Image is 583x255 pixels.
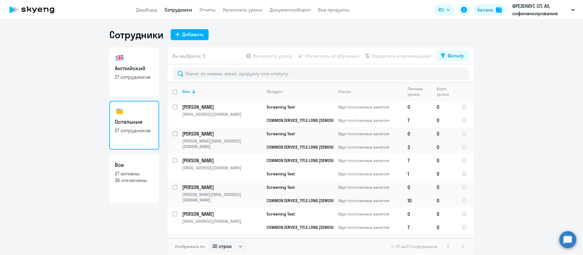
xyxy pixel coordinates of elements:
p: ФРЕЗЕНИУС СП, АО, софинансирование [512,2,569,17]
td: 0 [432,234,457,247]
td: 7 [403,221,432,234]
p: 27 активны [115,170,154,177]
p: Идут постоянные занятия [338,118,402,123]
p: Идут постоянные занятия [338,144,402,150]
a: Английский27 сотрудников [109,47,159,96]
span: COMMON.SERVICE_TITLE.LONG.[DEMOGRAPHIC_DATA] [267,118,357,123]
a: [PERSON_NAME][EMAIL_ADDRESS][DOMAIN_NAME] [182,237,261,251]
span: COMMON.SERVICE_TITLE.LONG.[DEMOGRAPHIC_DATA] [267,144,357,150]
a: Начислить уроки [223,7,262,13]
img: others [115,106,124,116]
td: 3 [403,140,432,154]
a: [PERSON_NAME][EMAIL_ADDRESS][DOMAIN_NAME] [182,157,261,171]
p: 36 отключены [115,177,154,184]
p: [EMAIL_ADDRESS][DOMAIN_NAME] [182,165,261,171]
td: 0 [432,167,457,181]
button: Добавить [171,29,209,40]
span: Screening Test [267,171,295,177]
input: Поиск по имени, email, продукту или статусу [172,67,469,80]
span: COMMON.SERVICE_TITLE.LONG.[DEMOGRAPHIC_DATA] [267,198,357,203]
td: 0 [432,207,457,221]
td: 0 [432,154,457,167]
a: Все27 активны36 отключены [109,154,159,203]
h3: Остальные [115,118,154,126]
a: Документооборот [270,7,311,13]
button: Фильтр [436,50,469,61]
h3: Английский [115,64,154,72]
p: [PERSON_NAME] [182,184,261,191]
p: [PERSON_NAME] [182,130,261,137]
p: Идут постоянные занятия [338,211,402,217]
a: [PERSON_NAME][EMAIL_ADDRESS][DOMAIN_NAME] [182,211,261,224]
div: Имя [182,89,261,94]
a: [PERSON_NAME][EMAIL_ADDRESS][DOMAIN_NAME] [182,104,261,117]
p: Идут постоянные занятия [338,158,402,163]
button: ФРЕЗЕНИУС СП, АО, софинансирование [509,2,578,17]
td: 0 [403,100,432,114]
span: Отображать по: [175,244,206,249]
span: Screening Test [267,131,295,136]
span: 1 - 27 из 27 сотрудников [391,244,437,249]
td: 10 [403,194,432,207]
td: 0 [403,234,432,247]
span: Screening Test [267,104,295,110]
button: RU [434,4,454,16]
p: Идут постоянные занятия [338,171,402,177]
a: Отчеты [199,7,216,13]
div: Личные уроки [407,86,431,97]
h1: Сотрудники [109,29,163,41]
p: [PERSON_NAME][EMAIL_ADDRESS][DOMAIN_NAME] [182,138,261,149]
td: 0 [403,207,432,221]
span: COMMON.SERVICE_TITLE.LONG.[DEMOGRAPHIC_DATA] [267,225,357,230]
a: Дашборд [136,7,157,13]
img: english [115,53,124,63]
td: 0 [432,114,457,127]
td: 0 [432,221,457,234]
div: Корп. уроки [437,86,456,97]
span: RU [438,6,444,13]
a: [PERSON_NAME][PERSON_NAME][EMAIL_ADDRESS][DOMAIN_NAME] [182,130,261,149]
p: [PERSON_NAME] [182,157,261,164]
span: COMMON.SERVICE_TITLE.LONG.[DEMOGRAPHIC_DATA] [267,158,357,163]
td: 0 [403,181,432,194]
td: 0 [403,127,432,140]
div: Статус [338,89,351,94]
td: 1 [403,167,432,181]
a: Остальные27 сотрудников [109,101,159,150]
p: 27 сотрудников [115,74,154,80]
div: Добавить [182,31,204,38]
p: [EMAIL_ADDRESS][DOMAIN_NAME] [182,219,261,224]
span: Screening Test [267,211,295,217]
p: Идут постоянные занятия [338,225,402,230]
p: [PERSON_NAME][EMAIL_ADDRESS][DOMAIN_NAME] [182,192,261,203]
a: Сотрудники [165,7,192,13]
p: [PERSON_NAME] [182,211,261,217]
td: 0 [432,127,457,140]
td: 0 [432,181,457,194]
td: 0 [432,100,457,114]
p: Идут постоянные занятия [338,198,402,203]
p: 27 сотрудников [115,127,154,134]
td: 7 [403,114,432,127]
p: [PERSON_NAME] [182,104,261,110]
p: Идут постоянные занятия [338,131,402,136]
p: [EMAIL_ADDRESS][DOMAIN_NAME] [182,112,261,117]
p: Идут постоянные занятия [338,104,402,110]
div: Продукт [267,89,283,94]
button: Балансbalance [474,4,506,16]
span: Вы выбрали: 0 [172,52,206,60]
a: [PERSON_NAME][PERSON_NAME][EMAIL_ADDRESS][DOMAIN_NAME] [182,184,261,203]
td: 0 [432,194,457,207]
img: balance [496,7,502,13]
div: Фильтр [448,52,464,59]
span: Screening Test [267,184,295,190]
a: Все продукты [318,7,349,13]
p: [PERSON_NAME] [182,237,261,244]
div: Имя [182,89,190,94]
td: 7 [403,154,432,167]
p: Идут постоянные занятия [338,184,402,190]
td: 0 [432,140,457,154]
h3: Все [115,161,154,169]
div: Баланс [477,6,493,13]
